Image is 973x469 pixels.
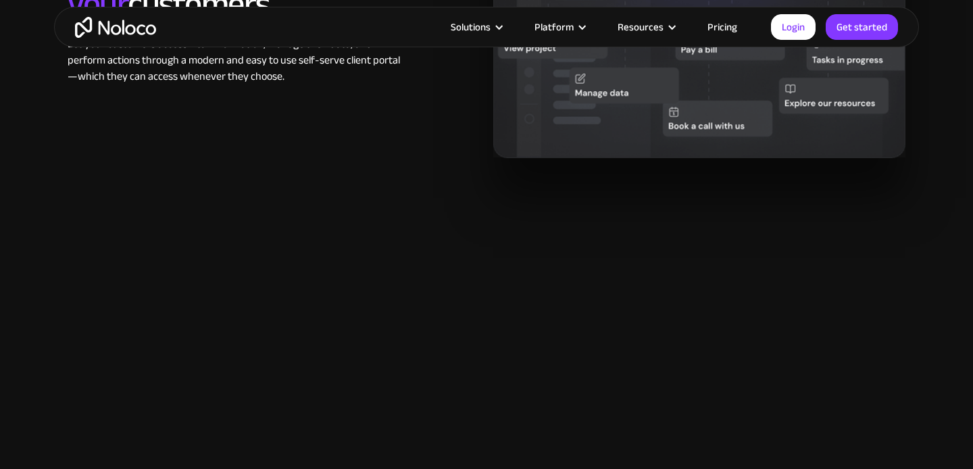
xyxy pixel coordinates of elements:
[75,17,156,38] a: home
[534,18,574,36] div: Platform
[434,18,518,36] div: Solutions
[601,18,691,36] div: Resources
[826,14,898,40] a: Get started
[691,18,754,36] a: Pricing
[68,36,409,84] div: Let your customers access vital information, manage their data, and perform actions through a mod...
[518,18,601,36] div: Platform
[451,18,491,36] div: Solutions
[618,18,664,36] div: Resources
[771,14,816,40] a: Login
